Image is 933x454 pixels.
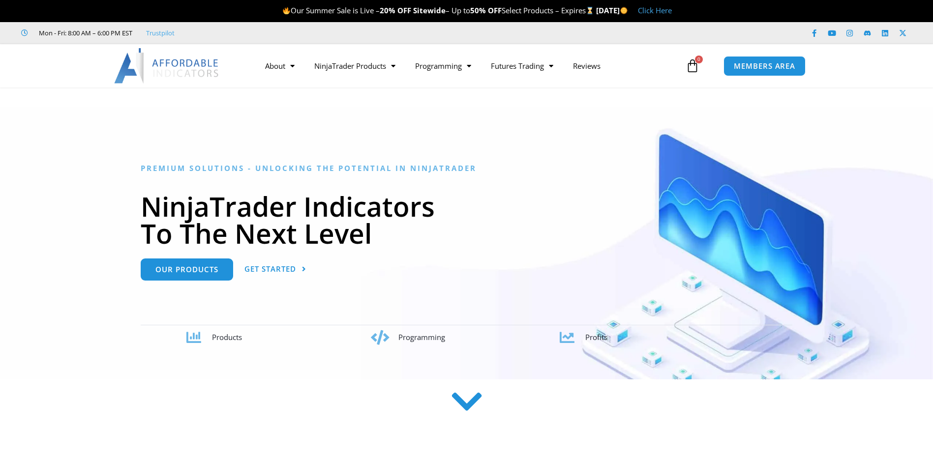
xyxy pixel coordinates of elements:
[283,7,290,14] img: 🔥
[413,5,446,15] strong: Sitewide
[114,48,220,84] img: LogoAI | Affordable Indicators – NinjaTrader
[155,266,218,273] span: Our Products
[282,5,596,15] span: Our Summer Sale is Live – – Up to Select Products – Expires
[671,52,714,80] a: 0
[141,258,233,281] a: Our Products
[36,27,132,39] span: Mon - Fri: 8:00 AM – 6:00 PM EST
[255,55,683,77] nav: Menu
[470,5,502,15] strong: 50% OFF
[405,55,481,77] a: Programming
[255,55,304,77] a: About
[304,55,405,77] a: NinjaTrader Products
[398,332,445,342] span: Programming
[244,258,306,281] a: Get Started
[380,5,411,15] strong: 20% OFF
[638,5,672,15] a: Click Here
[146,27,175,39] a: Trustpilot
[141,164,792,173] h6: Premium Solutions - Unlocking the Potential in NinjaTrader
[212,332,242,342] span: Products
[620,7,628,14] img: 🌞
[734,62,795,70] span: MEMBERS AREA
[723,56,806,76] a: MEMBERS AREA
[596,5,628,15] strong: [DATE]
[141,193,792,247] h1: NinjaTrader Indicators To The Next Level
[481,55,563,77] a: Futures Trading
[585,332,607,342] span: Profits
[563,55,610,77] a: Reviews
[695,56,703,63] span: 0
[244,265,296,273] span: Get Started
[586,7,594,14] img: ⌛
